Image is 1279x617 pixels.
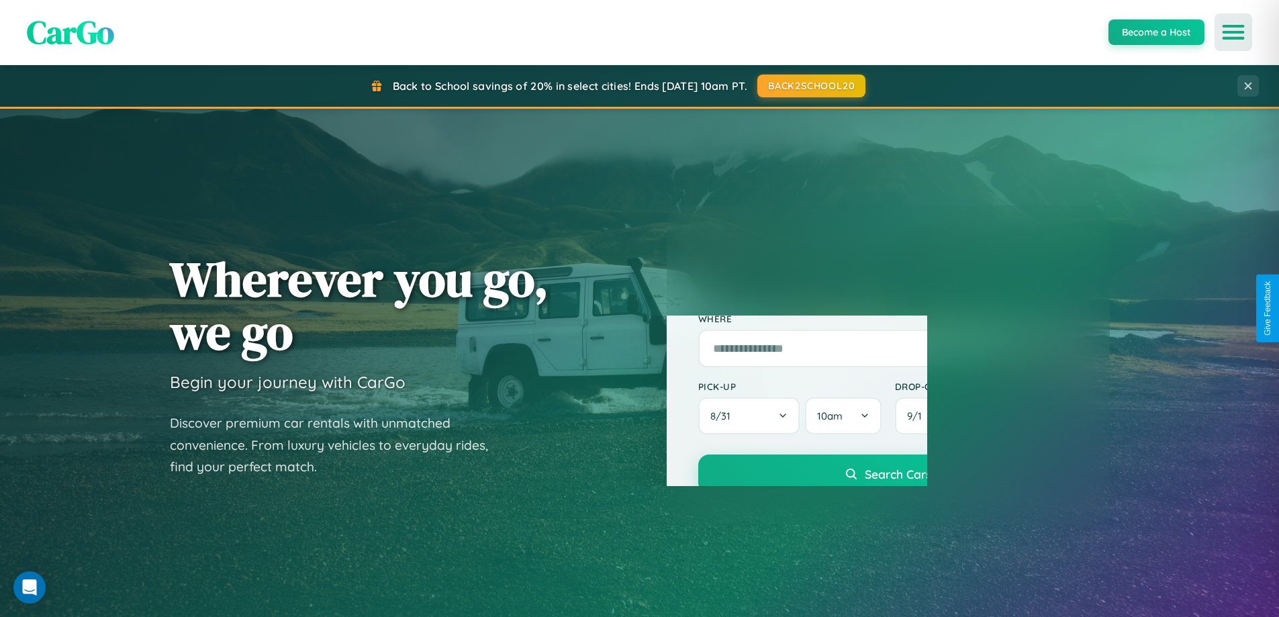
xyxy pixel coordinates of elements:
[698,313,1078,324] label: Where
[698,273,1078,293] p: Book in minutes, drive in style
[1014,410,1039,422] span: 10am
[170,252,549,359] h1: Wherever you go, we go
[698,381,882,392] label: Pick-up
[1108,19,1204,45] button: Become a Host
[698,237,1078,267] h2: Find Your Perfect Ride
[13,571,46,604] div: Open Intercom Messenger
[27,10,114,54] span: CarGo
[865,467,931,481] span: Search Cars
[698,397,800,434] button: 8/31
[710,410,737,422] span: 8 / 31
[170,412,506,478] p: Discover premium car rentals with unmatched convenience. From luxury vehicles to everyday rides, ...
[817,410,843,422] span: 10am
[393,79,747,93] span: Back to School savings of 20% in select cities! Ends [DATE] 10am PT.
[1215,13,1252,51] button: Open menu
[698,455,1078,493] button: Search Cars
[895,381,1078,392] label: Drop-off
[1002,397,1078,434] button: 10am
[895,397,997,434] button: 9/1
[757,75,865,97] button: BACK2SCHOOL20
[1263,281,1272,336] div: Give Feedback
[170,372,406,392] h3: Begin your journey with CarGo
[907,410,929,422] span: 9 / 1
[805,397,881,434] button: 10am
